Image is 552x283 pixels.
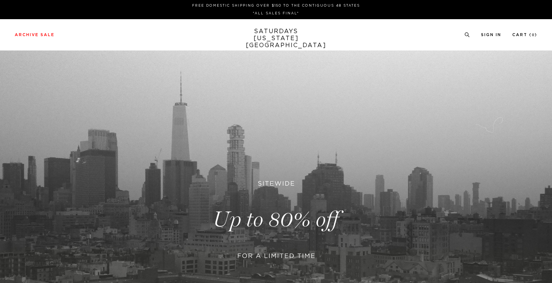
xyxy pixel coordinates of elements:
small: 0 [532,34,535,37]
a: Archive Sale [15,33,54,37]
a: Cart (0) [512,33,537,37]
p: FREE DOMESTIC SHIPPING OVER $150 TO THE CONTIGUOUS 48 STATES [18,3,534,8]
a: SATURDAYS[US_STATE][GEOGRAPHIC_DATA] [246,28,307,49]
p: *ALL SALES FINAL* [18,11,534,16]
a: Sign In [481,33,501,37]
